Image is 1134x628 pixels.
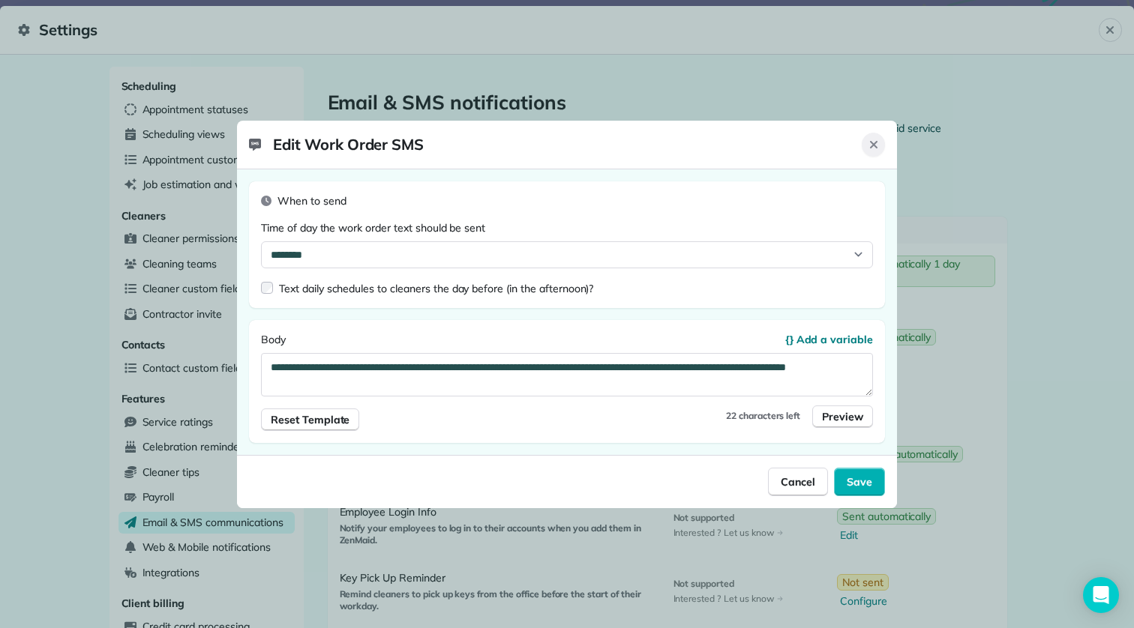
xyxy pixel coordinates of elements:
span: Reset Template [271,412,349,427]
span: Save [847,474,872,489]
label: Text daily schedules to cleaners the day before (in the afternoon)? [279,281,593,296]
button: {} Add a variable [785,332,873,347]
label: Body [261,332,873,347]
label: Time of day the work order text should be sent [261,220,873,235]
button: Preview [812,405,873,428]
button: Cancel [768,468,828,496]
button: Reset Template [261,408,359,431]
button: Close [862,133,885,157]
button: Save [834,468,885,496]
span: Edit Work Order SMS [249,133,862,157]
span: Cancel [781,474,815,489]
span: Preview [822,409,863,424]
span: When to send [277,193,346,208]
span: 22 characters left [726,410,800,421]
